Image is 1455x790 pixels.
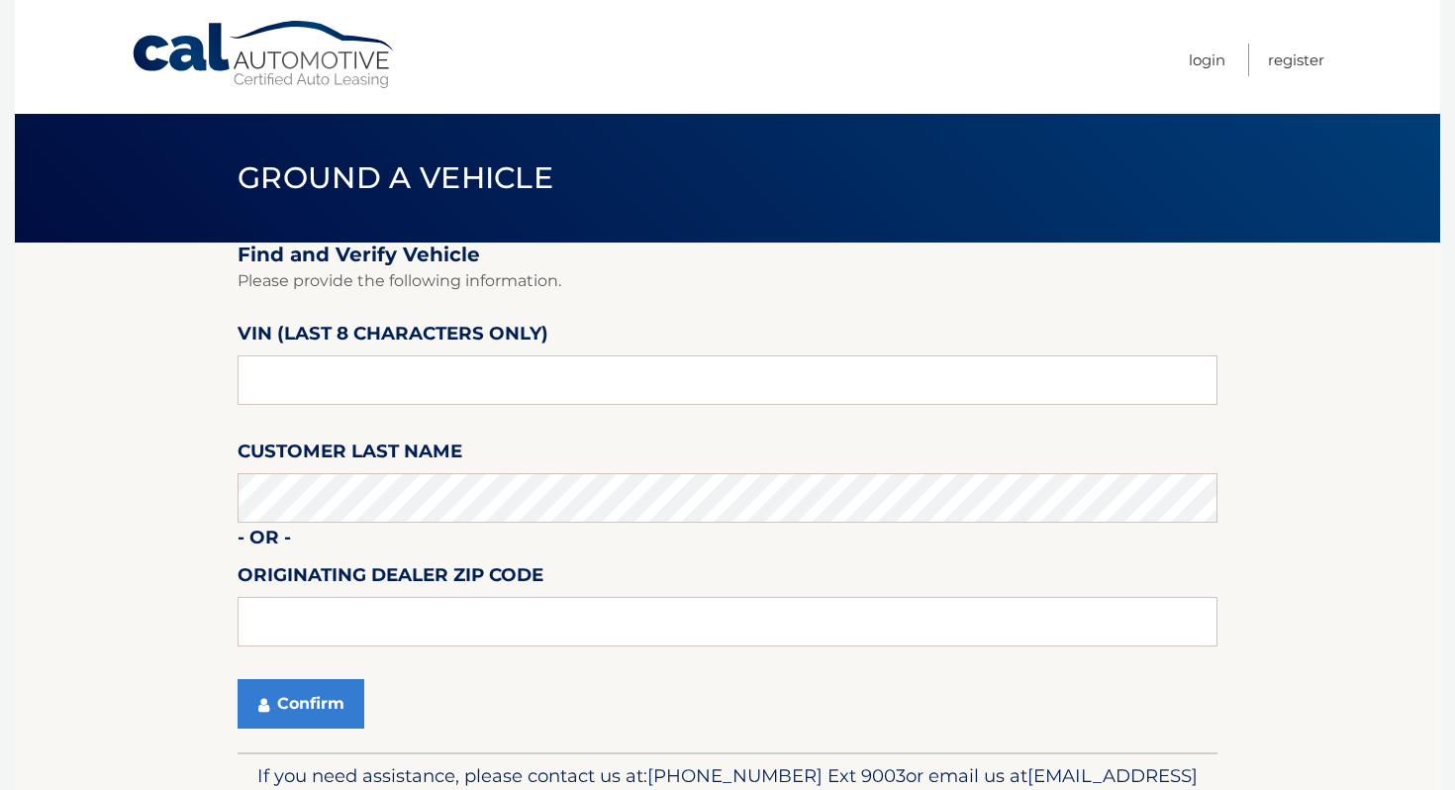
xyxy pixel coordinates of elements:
h2: Find and Verify Vehicle [238,243,1217,267]
a: Register [1268,44,1324,76]
p: Please provide the following information. [238,267,1217,295]
label: Originating Dealer Zip Code [238,560,543,597]
label: VIN (last 8 characters only) [238,319,548,355]
span: Ground a Vehicle [238,159,553,196]
span: [PHONE_NUMBER] Ext 9003 [647,764,906,787]
button: Confirm [238,679,364,729]
a: Login [1189,44,1225,76]
label: Customer Last Name [238,437,462,473]
a: Cal Automotive [131,20,398,90]
label: - or - [238,523,291,559]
